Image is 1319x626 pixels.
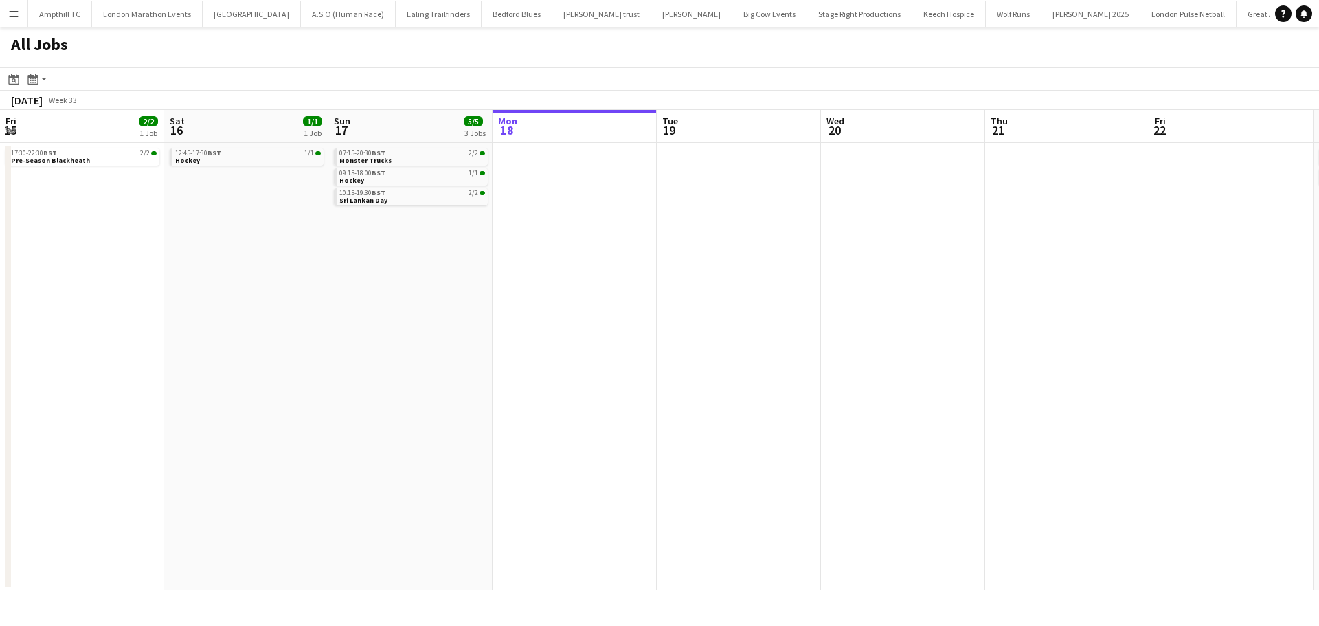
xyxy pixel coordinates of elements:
span: Tue [662,115,678,127]
span: 2/2 [140,150,150,157]
span: BST [207,148,221,157]
span: Monster Trucks [339,156,392,165]
span: 18 [496,122,517,138]
button: [PERSON_NAME] trust [552,1,651,27]
button: Bedford Blues [482,1,552,27]
span: 22 [1153,122,1166,138]
button: Keech Hospice [912,1,986,27]
button: Ampthill TC [28,1,92,27]
div: 07:15-20:30BST2/2Monster Trucks [334,148,488,168]
span: BST [43,148,57,157]
span: 2/2 [469,190,478,197]
span: 1/1 [469,170,478,177]
span: 12:45-17:30 [175,150,221,157]
a: 07:15-20:30BST2/2Monster Trucks [339,148,485,164]
span: 09:15-18:00 [339,170,385,177]
button: Ealing Trailfinders [396,1,482,27]
span: Mon [498,115,517,127]
span: BST [372,148,385,157]
span: 15 [3,122,16,138]
span: Pre-Season Blackheath [11,156,90,165]
span: 2/2 [480,151,485,155]
button: A.S.O (Human Race) [301,1,396,27]
span: Fri [1155,115,1166,127]
button: Big Cow Events [732,1,807,27]
button: Stage Right Productions [807,1,912,27]
span: 1/1 [480,171,485,175]
span: Fri [5,115,16,127]
button: [GEOGRAPHIC_DATA] [203,1,301,27]
button: Wolf Runs [986,1,1041,27]
div: 10:15-19:30BST2/2Sri Lankan Day [334,188,488,208]
span: 21 [989,122,1008,138]
span: Wed [826,115,844,127]
button: London Marathon Events [92,1,203,27]
span: 2/2 [139,116,158,126]
span: 1/1 [303,116,322,126]
span: 19 [660,122,678,138]
span: 2/2 [469,150,478,157]
span: Sun [334,115,350,127]
span: 07:15-20:30 [339,150,385,157]
div: 17:30-22:30BST2/2Pre-Season Blackheath [5,148,159,168]
span: 2/2 [480,191,485,195]
span: 17:30-22:30 [11,150,57,157]
span: Thu [991,115,1008,127]
button: London Pulse Netball [1140,1,1237,27]
a: 10:15-19:30BST2/2Sri Lankan Day [339,188,485,204]
span: 10:15-19:30 [339,190,385,197]
div: 1 Job [304,128,322,138]
button: [PERSON_NAME] [651,1,732,27]
span: 1/1 [304,150,314,157]
a: 12:45-17:30BST1/1Hockey [175,148,321,164]
div: 3 Jobs [464,128,486,138]
div: 12:45-17:30BST1/1Hockey [170,148,324,168]
span: BST [372,188,385,197]
span: 2/2 [151,151,157,155]
a: 17:30-22:30BST2/2Pre-Season Blackheath [11,148,157,164]
span: Hockey [175,156,200,165]
span: 17 [332,122,350,138]
span: BST [372,168,385,177]
div: [DATE] [11,93,43,107]
div: 1 Job [139,128,157,138]
a: 09:15-18:00BST1/1Hockey [339,168,485,184]
span: 1/1 [315,151,321,155]
span: Sat [170,115,185,127]
button: [PERSON_NAME] 2025 [1041,1,1140,27]
span: 16 [168,122,185,138]
span: 5/5 [464,116,483,126]
span: Sri Lankan Day [339,196,387,205]
div: 09:15-18:00BST1/1Hockey [334,168,488,188]
span: Week 33 [45,95,80,105]
span: Hockey [339,176,364,185]
span: 20 [824,122,844,138]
